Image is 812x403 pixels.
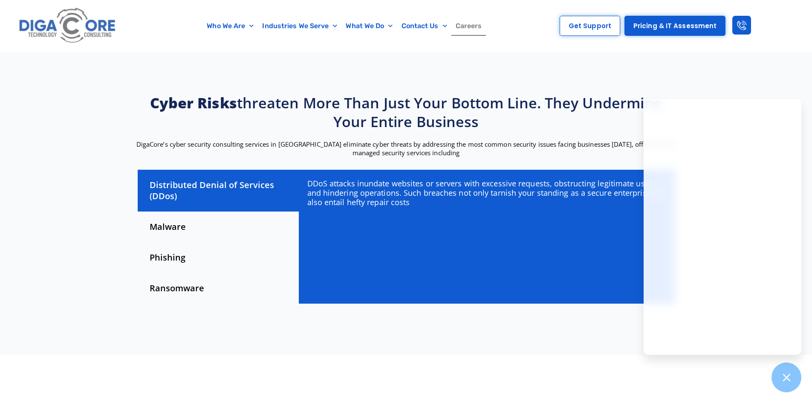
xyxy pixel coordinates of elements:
[258,16,341,36] a: Industries We Serve
[569,23,611,29] span: Get Support
[633,23,717,29] span: Pricing & IT Assessment
[133,93,679,131] h2: threaten more than just your bottom line. They undermine your entire business
[138,212,299,242] div: Malware
[451,16,486,36] a: Careers
[138,170,299,212] div: Distributed Denial of Services (DDos)
[341,16,397,36] a: What We Do
[644,99,801,355] iframe: Chatgenie Messenger
[138,273,299,304] div: Ransomware
[17,4,119,47] img: Digacore logo 1
[160,16,529,36] nav: Menu
[397,16,451,36] a: Contact Us
[624,16,725,36] a: Pricing & IT Assessment
[202,16,258,36] a: Who We Are
[307,179,666,207] p: DDoS attacks inundate websites or servers with excessive requests, obstructing legitimate users a...
[133,140,679,157] p: DigaCore’s cyber security consulting services in [GEOGRAPHIC_DATA] eliminate cyber threats by add...
[560,16,620,36] a: Get Support
[138,242,299,273] div: Phishing
[150,93,237,113] strong: Cyber risks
